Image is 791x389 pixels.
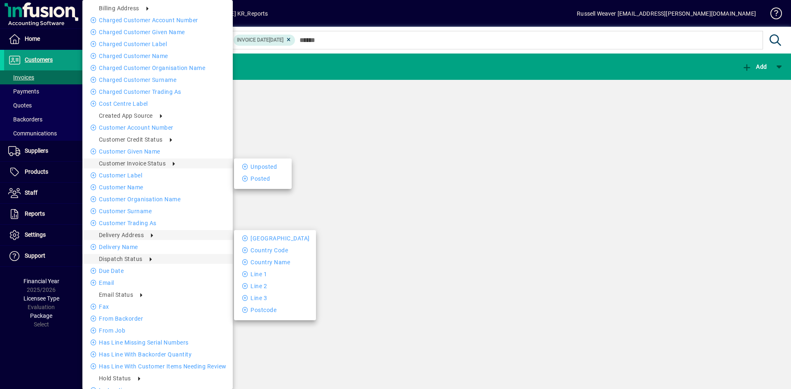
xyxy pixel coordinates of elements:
[99,160,166,167] span: Customer Invoice Status
[82,349,233,359] li: Has Line With Backorder Quantity
[82,266,233,276] li: Due date
[99,232,144,238] span: Delivery address
[82,39,233,49] li: Charged Customer label
[82,63,233,73] li: Charged Customer Organisation name
[82,302,233,312] li: Fax
[99,375,131,382] span: Hold Status
[82,15,233,25] li: Charged Customer Account number
[82,170,233,180] li: Customer label
[82,278,233,288] li: Email
[99,5,139,12] span: Billing address
[82,361,233,371] li: Has Line With Customer Items Needing Review
[82,182,233,192] li: Customer name
[82,147,233,156] li: Customer Given name
[99,136,163,143] span: Customer credit status
[82,194,233,204] li: Customer Organisation name
[82,338,233,347] li: Has Line Missing Serial Numbers
[99,291,133,298] span: Email status
[82,87,233,97] li: Charged Customer Trading as
[82,123,233,133] li: Customer Account number
[82,51,233,61] li: Charged Customer name
[82,326,233,335] li: From Job
[82,206,233,216] li: Customer Surname
[82,99,233,109] li: Cost Centre Label
[99,256,143,262] span: Dispatch Status
[82,218,233,228] li: Customer Trading as
[82,27,233,37] li: Charged Customer Given name
[82,75,233,85] li: Charged Customer Surname
[99,112,153,119] span: Created App Source
[82,242,233,252] li: Delivery name
[82,314,233,324] li: From Backorder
